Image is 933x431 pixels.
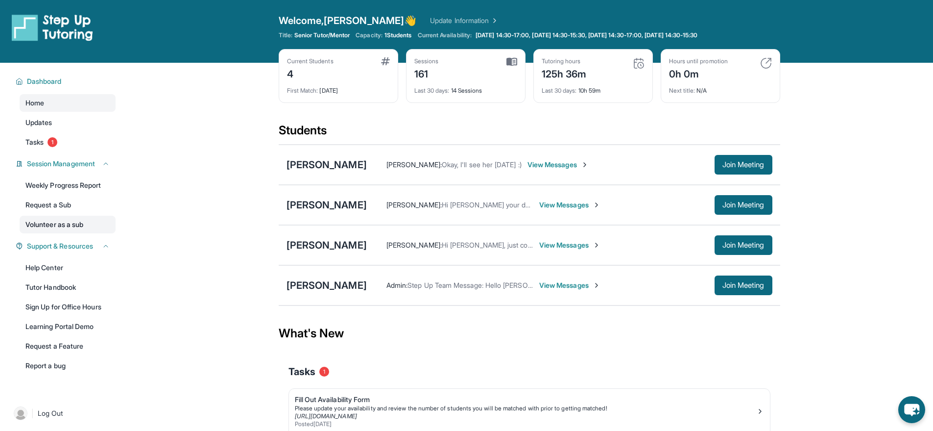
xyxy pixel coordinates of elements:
[722,162,765,168] span: Join Meeting
[31,407,34,419] span: |
[20,94,116,112] a: Home
[898,396,925,423] button: chat-button
[20,357,116,375] a: Report a bug
[319,367,329,377] span: 1
[384,31,412,39] span: 1 Students
[295,420,756,428] div: Posted [DATE]
[476,31,697,39] span: [DATE] 14:30-17:00, [DATE] 14:30-15:30, [DATE] 14:30-17:00, [DATE] 14:30-15:30
[542,57,587,65] div: Tutoring hours
[287,65,334,81] div: 4
[489,16,499,25] img: Chevron Right
[722,242,765,248] span: Join Meeting
[287,81,390,95] div: [DATE]
[539,280,600,290] span: View Messages
[20,216,116,233] a: Volunteer as a sub
[279,312,780,355] div: What's New
[20,259,116,277] a: Help Center
[25,98,44,108] span: Home
[581,161,589,169] img: Chevron-Right
[715,276,772,295] button: Join Meeting
[593,281,600,289] img: Chevron-Right
[381,57,390,65] img: card
[539,200,600,210] span: View Messages
[669,87,695,94] span: Next title :
[669,65,728,81] div: 0h 0m
[14,406,27,420] img: user-img
[474,31,699,39] a: [DATE] 14:30-17:00, [DATE] 14:30-15:30, [DATE] 14:30-17:00, [DATE] 14:30-15:30
[23,76,110,86] button: Dashboard
[414,81,517,95] div: 14 Sessions
[294,31,350,39] span: Senior Tutor/Mentor
[12,14,93,41] img: logo
[442,160,522,169] span: Okay, I'll see her [DATE] :)
[430,16,499,25] a: Update Information
[287,158,367,172] div: [PERSON_NAME]
[669,57,728,65] div: Hours until promotion
[527,160,589,170] span: View Messages
[279,14,417,27] span: Welcome, [PERSON_NAME] 👋
[418,31,472,39] span: Current Availability:
[414,57,439,65] div: Sessions
[23,241,110,251] button: Support & Resources
[593,241,600,249] img: Chevron-Right
[20,177,116,194] a: Weekly Progress Report
[289,389,770,430] a: Fill Out Availability FormPlease update your availability and review the number of students you w...
[542,65,587,81] div: 125h 36m
[20,337,116,355] a: Request a Feature
[506,57,517,66] img: card
[295,405,756,412] div: Please update your availability and review the number of students you will be matched with prior ...
[279,31,292,39] span: Title:
[48,137,57,147] span: 1
[386,160,442,169] span: [PERSON_NAME] :
[539,240,600,250] span: View Messages
[20,114,116,131] a: Updates
[295,395,756,405] div: Fill Out Availability Form
[287,87,318,94] span: First Match :
[287,238,367,252] div: [PERSON_NAME]
[287,279,367,292] div: [PERSON_NAME]
[414,65,439,81] div: 161
[295,412,357,420] a: [URL][DOMAIN_NAME]
[279,123,780,144] div: Students
[27,159,95,169] span: Session Management
[715,155,772,175] button: Join Meeting
[722,202,765,208] span: Join Meeting
[386,201,442,209] span: [PERSON_NAME] :
[20,298,116,316] a: Sign Up for Office Hours
[25,118,52,127] span: Updates
[414,87,450,94] span: Last 30 days :
[633,57,645,69] img: card
[20,133,116,151] a: Tasks1
[10,403,116,424] a: |Log Out
[25,137,44,147] span: Tasks
[386,281,407,289] span: Admin :
[27,76,62,86] span: Dashboard
[760,57,772,69] img: card
[715,235,772,255] button: Join Meeting
[442,241,638,249] span: Hi [PERSON_NAME], just confirming [DATE] session at 3:30 PM
[542,87,577,94] span: Last 30 days :
[23,159,110,169] button: Session Management
[287,198,367,212] div: [PERSON_NAME]
[542,81,645,95] div: 10h 59m
[288,365,315,379] span: Tasks
[593,201,600,209] img: Chevron-Right
[20,318,116,335] a: Learning Portal Demo
[356,31,383,39] span: Capacity:
[287,57,334,65] div: Current Students
[20,196,116,214] a: Request a Sub
[27,241,93,251] span: Support & Resources
[715,195,772,215] button: Join Meeting
[20,279,116,296] a: Tutor Handbook
[386,241,442,249] span: [PERSON_NAME] :
[722,282,765,288] span: Join Meeting
[669,81,772,95] div: N/A
[38,408,63,418] span: Log Out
